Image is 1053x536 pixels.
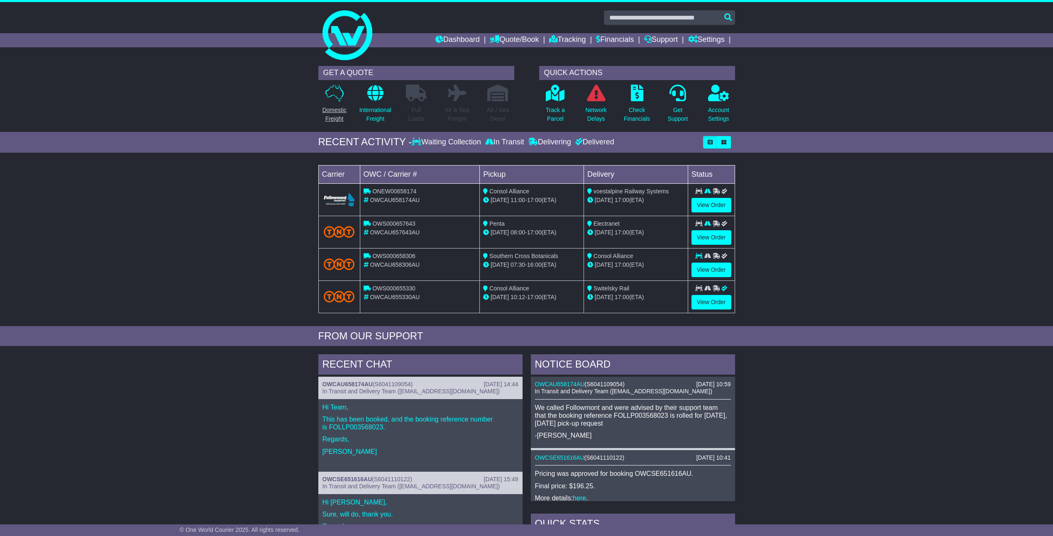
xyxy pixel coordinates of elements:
div: RECENT ACTIVITY - [318,136,412,148]
span: 16:00 [527,261,542,268]
div: ( ) [535,454,731,461]
span: voestalpine Railway Systems [594,188,669,195]
span: S6041109054 [375,381,411,387]
a: View Order [691,230,731,245]
span: 17:00 [615,197,629,203]
span: OWS000655330 [372,285,415,292]
a: InternationalFreight [359,84,392,128]
p: Hi Team, [322,403,518,411]
span: In Transit and Delivery Team ([EMAIL_ADDRESS][DOMAIN_NAME]) [322,388,500,395]
td: Status [688,165,735,183]
span: 08:00 [511,229,525,236]
p: Get Support [667,106,688,123]
div: Quick Stats [531,514,735,536]
td: OWC / Carrier # [360,165,480,183]
p: Account Settings [708,106,729,123]
p: Check Financials [624,106,650,123]
a: Settings [688,33,725,47]
div: (ETA) [587,196,684,205]
div: QUICK ACTIONS [539,66,735,80]
span: © One World Courier 2025. All rights reserved. [180,526,300,533]
span: Consol Alliance [489,188,529,195]
p: Hi [PERSON_NAME], [322,498,518,506]
a: Track aParcel [545,84,565,128]
a: View Order [691,295,731,309]
a: OWCAU658174AU [535,381,585,387]
a: OWCAU658174AU [322,381,373,387]
a: OWCSE651616AU [535,454,584,461]
div: Delivering [526,138,573,147]
span: [DATE] [595,294,613,300]
td: Carrier [318,165,360,183]
span: 17:00 [527,197,542,203]
span: OWCAU655330AU [370,294,420,300]
td: Pickup [480,165,584,183]
div: FROM OUR SUPPORT [318,330,735,342]
p: Regards, [322,435,518,443]
div: GET A QUOTE [318,66,514,80]
p: Track a Parcel [546,106,565,123]
img: TNT_Domestic.png [324,258,355,270]
p: We called Followmont and were advised by their support team that the booking reference FOLLP00356... [535,404,731,428]
a: Dashboard [435,33,480,47]
img: Followmont_Transport.png [324,193,355,207]
p: Air & Sea Freight [445,106,469,123]
div: (ETA) [587,228,684,237]
div: RECENT CHAT [318,354,523,377]
a: AccountSettings [708,84,730,128]
span: OWCAU657643AU [370,229,420,236]
div: In Transit [483,138,526,147]
p: Final price: $196.25. [535,482,731,490]
span: [DATE] [491,294,509,300]
span: Southern Cross Botanicals [489,253,558,259]
img: TNT_Domestic.png [324,226,355,237]
div: - (ETA) [483,196,580,205]
span: S6041110122 [374,476,410,482]
div: ( ) [322,476,518,483]
p: -[PERSON_NAME] [535,431,731,439]
div: NOTICE BOARD [531,354,735,377]
a: View Order [691,198,731,212]
span: OWCAU658174AU [370,197,420,203]
a: Quote/Book [490,33,539,47]
div: (ETA) [587,293,684,302]
span: [DATE] [595,261,613,268]
a: NetworkDelays [585,84,607,128]
a: Support [644,33,678,47]
p: More details: . [535,494,731,502]
a: here [573,495,586,502]
p: Network Delays [585,106,606,123]
div: Waiting Collection [412,138,483,147]
span: [DATE] [595,197,613,203]
span: In Transit and Delivery Team ([EMAIL_ADDRESS][DOMAIN_NAME]) [535,388,713,395]
p: International Freight [359,106,391,123]
span: 10:12 [511,294,525,300]
div: [DATE] 10:41 [696,454,731,461]
div: ( ) [322,381,518,388]
div: [DATE] 14:44 [484,381,518,388]
a: GetSupport [667,84,688,128]
img: TNT_Domestic.png [324,291,355,302]
a: OWCSE651616AU [322,476,372,482]
p: Regards, [322,522,518,530]
span: 17:00 [527,294,542,300]
span: ONEW00658174 [372,188,416,195]
a: CheckFinancials [623,84,650,128]
div: - (ETA) [483,261,580,269]
span: Consol Alliance [594,253,633,259]
div: ( ) [535,381,731,388]
p: [PERSON_NAME] [322,448,518,456]
span: S6041109054 [586,381,623,387]
span: 07:30 [511,261,525,268]
p: Pricing was approved for booking OWCSE651616AU. [535,470,731,478]
p: Air / Sea Depot [487,106,509,123]
div: Delivered [573,138,614,147]
span: 17:00 [527,229,542,236]
a: Tracking [549,33,586,47]
span: Switelsky Rail [594,285,629,292]
p: Domestic Freight [322,106,346,123]
div: (ETA) [587,261,684,269]
div: [DATE] 15:49 [484,476,518,483]
td: Delivery [584,165,688,183]
span: OWCAU658306AU [370,261,420,268]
